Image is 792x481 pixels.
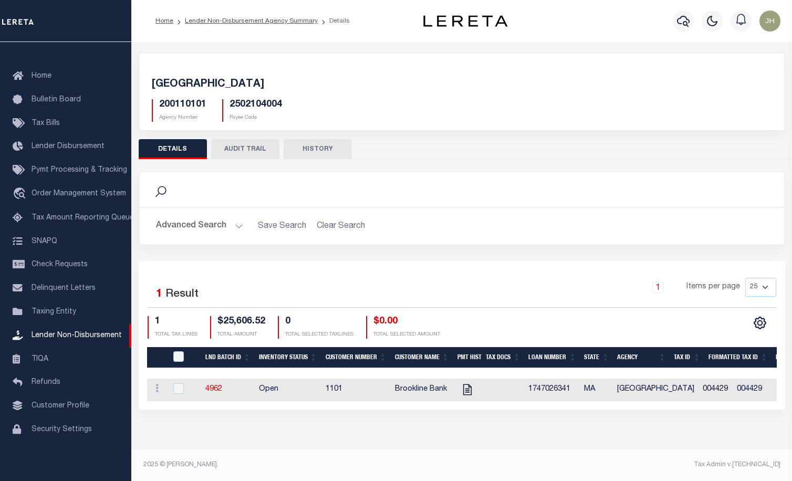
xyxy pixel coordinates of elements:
p: TOTAL SELECTED TAXLINES [285,331,353,339]
img: logo-dark.svg [423,15,507,27]
span: Delinquent Letters [32,285,96,292]
td: MA [580,379,613,401]
span: Bulletin Board [32,96,81,103]
h5: 2502104004 [230,99,282,111]
td: Open [255,379,321,401]
th: State: activate to sort column ascending [580,347,613,369]
span: Lender Disbursement [32,143,105,150]
button: HISTORY [284,139,352,159]
a: Home [155,18,173,24]
button: AUDIT TRAIL [211,139,279,159]
th: Pmt Hist [453,347,482,369]
a: 1 [652,281,664,293]
th: Tax Id: activate to sort column ascending [670,347,704,369]
h5: 200110101 [159,99,206,111]
img: svg+xml;base64,PHN2ZyB4bWxucz0iaHR0cDovL3d3dy53My5vcmcvMjAwMC9zdmciIHBvaW50ZXItZXZlbnRzPSJub25lIi... [759,11,780,32]
th: QID [167,347,201,369]
span: Home [32,72,51,80]
li: Details [318,16,350,26]
span: Lender Non-Disbursement [32,332,122,339]
span: 1 [156,289,162,300]
td: 004429 [699,379,733,401]
p: TOTAL TAX LINES [155,331,197,339]
td: Brookline Bank [391,379,453,401]
th: Customer Number: activate to sort column ascending [321,347,391,369]
label: Result [165,286,199,303]
button: DETAILS [139,139,207,159]
p: TOTAL SELECTED AMOUNT [373,331,440,339]
h4: $25,606.52 [217,316,265,328]
td: [GEOGRAPHIC_DATA] [613,379,699,401]
th: LND Batch ID: activate to sort column ascending [201,347,255,369]
td: 1101 [321,379,391,401]
th: Loan Number: activate to sort column ascending [524,347,580,369]
span: Check Requests [32,261,88,268]
div: 2025 © [PERSON_NAME]. [136,460,462,469]
h4: 1 [155,316,197,328]
th: &nbsp;&nbsp;&nbsp;&nbsp;&nbsp;&nbsp;&nbsp;&nbsp;&nbsp;&nbsp; [147,347,167,369]
i: travel_explore [13,187,29,201]
span: [GEOGRAPHIC_DATA] [152,79,264,90]
span: Order Management System [32,190,126,197]
span: SNAPQ [32,237,57,245]
span: Tax Bills [32,120,60,127]
th: Formatted Tax Id: activate to sort column ascending [704,347,772,369]
button: Advanced Search [156,216,243,236]
th: Inventory Status: activate to sort column ascending [255,347,321,369]
span: Items per page [686,281,740,293]
span: Taxing Entity [32,308,76,316]
p: Agency Number [159,114,206,122]
p: TOTAL AMOUNT [217,331,265,339]
p: Payee Code [230,114,282,122]
a: Lender Non-Disbursement Agency Summary [185,18,318,24]
h4: $0.00 [373,316,440,328]
span: Tax Amount Reporting Queue [32,214,134,222]
th: Customer Name: activate to sort column ascending [391,347,453,369]
div: Tax Admin v.[TECHNICAL_ID] [470,460,780,469]
span: Security Settings [32,426,92,433]
span: TIQA [32,355,48,362]
span: Pymt Processing & Tracking [32,166,127,174]
span: Customer Profile [32,402,89,410]
a: 4962 [205,385,222,393]
h4: 0 [285,316,353,328]
td: 1747026341 [524,379,580,401]
th: Tax Docs: activate to sort column ascending [482,347,525,369]
th: Agency: activate to sort column ascending [613,347,670,369]
span: Refunds [32,379,60,386]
